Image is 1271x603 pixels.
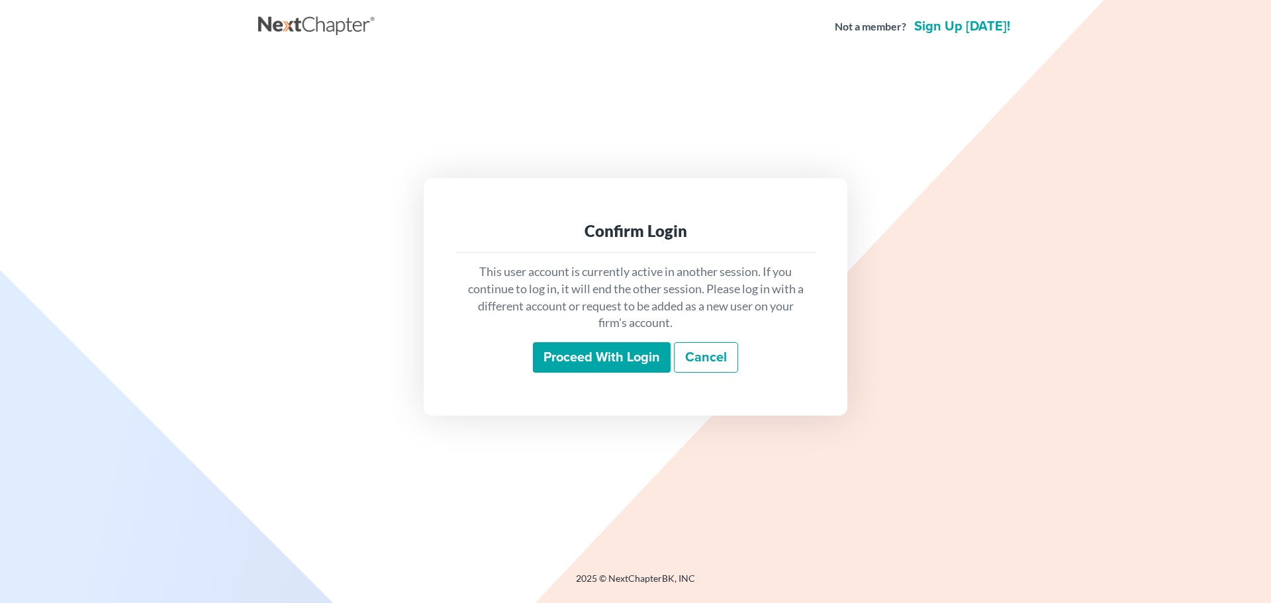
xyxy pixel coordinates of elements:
[835,19,906,34] strong: Not a member?
[258,572,1013,596] div: 2025 © NextChapterBK, INC
[533,342,671,373] input: Proceed with login
[912,20,1013,33] a: Sign up [DATE]!
[466,263,805,332] p: This user account is currently active in another session. If you continue to log in, it will end ...
[674,342,738,373] a: Cancel
[466,220,805,242] div: Confirm Login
